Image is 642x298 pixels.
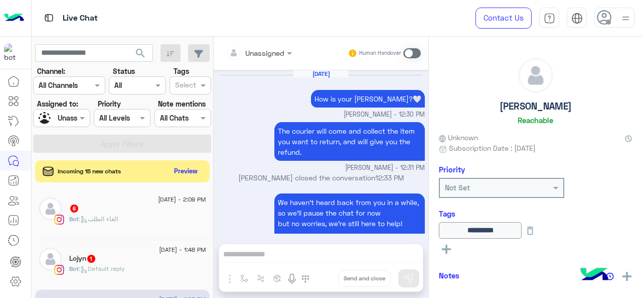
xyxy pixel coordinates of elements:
[500,101,572,112] h5: [PERSON_NAME]
[344,110,425,120] span: [PERSON_NAME] - 12:30 PM
[70,205,78,213] span: 6
[158,98,206,109] label: Note mentions
[375,173,404,182] span: 12:33 PM
[158,195,206,204] span: [DATE] - 2:09 PM
[98,98,121,109] label: Priority
[518,116,553,125] h6: Reachable
[174,66,189,76] label: Tags
[577,258,612,293] img: hulul-logo.png
[39,248,62,270] img: defaultAdmin.png
[37,66,65,76] label: Channel:
[54,265,64,275] img: Instagram
[475,8,532,29] a: Contact Us
[274,193,425,285] p: 20/8/2025, 12:33 PM
[439,132,478,143] span: Unknown
[439,209,632,218] h6: Tags
[338,270,391,287] button: Send and close
[43,12,55,24] img: tab
[293,70,349,77] h6: [DATE]
[113,66,135,76] label: Status
[539,8,559,29] a: tab
[571,13,583,24] img: tab
[79,215,118,223] span: : الغاء الطلب
[37,98,78,109] label: Assigned to:
[33,135,211,153] button: Apply Filters
[69,265,79,272] span: Bot
[58,167,121,176] span: Incoming 15 new chats
[359,49,401,57] small: Human Handover
[79,265,125,272] span: : Default reply
[519,58,553,92] img: defaultAdmin.png
[39,197,62,220] img: defaultAdmin.png
[134,47,146,59] span: search
[345,163,425,173] span: [PERSON_NAME] - 12:31 PM
[619,12,632,25] img: profile
[218,172,425,183] p: [PERSON_NAME] closed the conversation
[544,13,555,24] img: tab
[69,215,79,223] span: Bot
[4,8,24,29] img: Logo
[69,254,96,263] h5: Lojyn
[274,122,425,161] p: 20/8/2025, 12:31 PM
[4,44,22,62] img: 317874714732967
[159,245,206,254] span: [DATE] - 1:48 PM
[439,271,459,280] h6: Notes
[87,255,95,263] span: 1
[54,215,64,225] img: Instagram
[170,164,202,178] button: Preview
[311,90,425,108] p: 20/8/2025, 12:30 PM
[622,272,631,281] img: add
[449,143,536,153] span: Subscription Date : [DATE]
[128,44,153,66] button: search
[439,165,465,174] h6: Priority
[174,79,196,92] div: Select
[63,12,98,25] p: Live Chat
